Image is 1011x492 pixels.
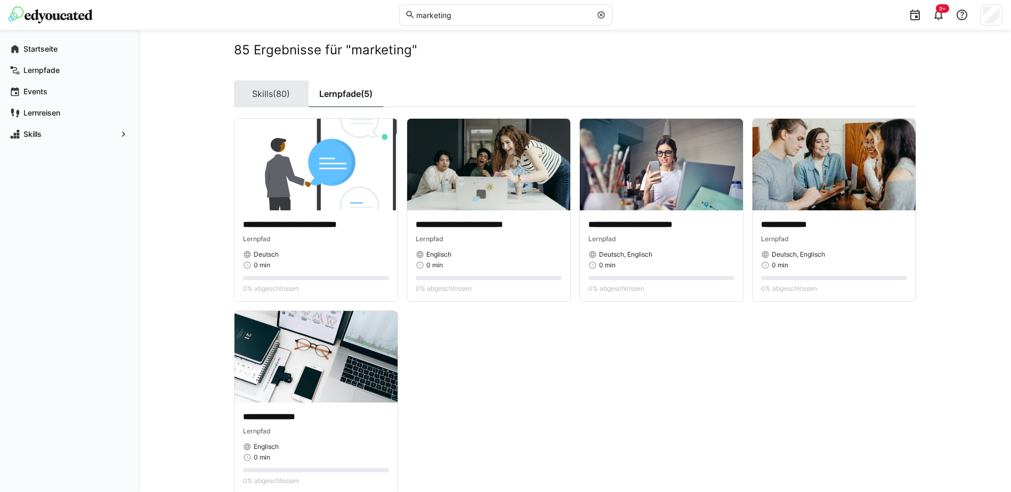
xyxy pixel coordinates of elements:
a: Skills(80) [234,80,309,107]
img: image [753,119,916,210]
span: 0% abgeschlossen [588,284,644,293]
span: 0 min [599,261,616,269]
img: image [234,119,398,210]
span: Lernpfad [761,235,789,243]
h2: 85 Ergebnisse für "marketing" [234,42,916,58]
span: Deutsch [254,250,279,259]
span: Englisch [254,442,279,451]
span: Lernpfad [243,427,271,435]
span: Lernpfad [416,235,443,243]
img: image [407,119,570,210]
span: 0 min [254,261,270,269]
span: 0% abgeschlossen [243,477,299,485]
input: Skills und Lernpfade durchsuchen… [415,10,591,20]
span: Englisch [426,250,451,259]
span: (5) [361,89,373,98]
span: 0% abgeschlossen [243,284,299,293]
span: 0 min [426,261,443,269]
a: Lernpfade(5) [309,80,383,107]
img: image [234,311,398,403]
span: 0% abgeschlossen [416,284,472,293]
span: 0 min [254,453,270,462]
span: Lernpfad [243,235,271,243]
span: Deutsch, Englisch [772,250,825,259]
img: image [580,119,743,210]
span: 0% abgeschlossen [761,284,817,293]
span: (80) [273,89,290,98]
span: Lernpfad [588,235,616,243]
span: Deutsch, Englisch [599,250,652,259]
span: 9+ [939,5,946,12]
span: 0 min [772,261,788,269]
